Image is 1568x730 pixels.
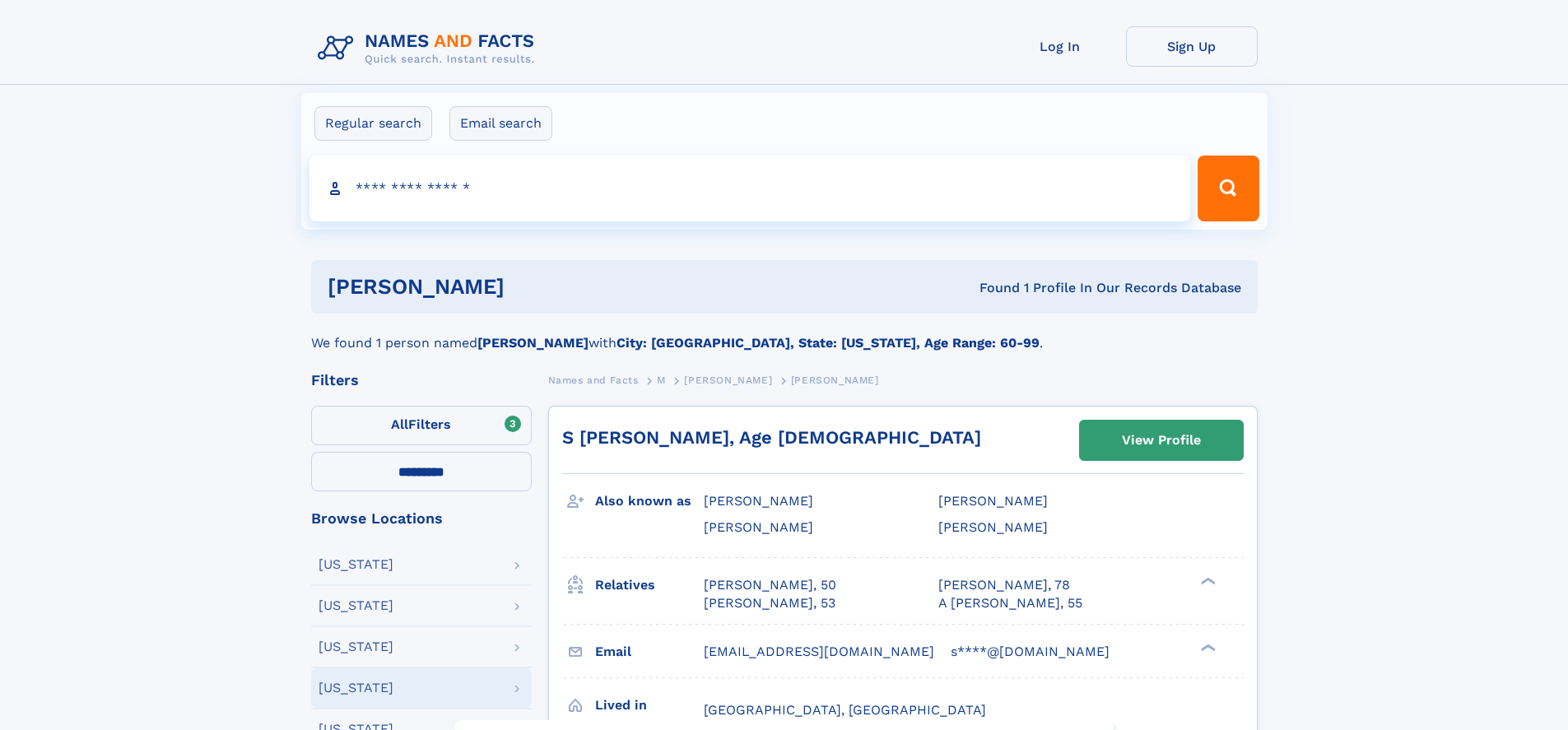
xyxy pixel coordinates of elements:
[704,644,934,659] span: [EMAIL_ADDRESS][DOMAIN_NAME]
[616,335,1040,351] b: City: [GEOGRAPHIC_DATA], State: [US_STATE], Age Range: 60-99
[595,571,704,599] h3: Relatives
[938,493,1048,509] span: [PERSON_NAME]
[595,487,704,515] h3: Also known as
[595,691,704,719] h3: Lived in
[319,558,393,571] div: [US_STATE]
[1198,156,1259,221] button: Search Button
[657,374,666,386] span: M
[311,314,1258,353] div: We found 1 person named with .
[1197,642,1217,653] div: ❯
[704,594,835,612] a: [PERSON_NAME], 53
[319,640,393,653] div: [US_STATE]
[311,511,532,526] div: Browse Locations
[548,370,639,390] a: Names and Facts
[328,277,742,297] h1: [PERSON_NAME]
[994,26,1126,67] a: Log In
[309,156,1191,221] input: search input
[449,106,552,141] label: Email search
[938,576,1070,594] a: [PERSON_NAME], 78
[684,370,772,390] a: [PERSON_NAME]
[704,493,813,509] span: [PERSON_NAME]
[742,279,1241,297] div: Found 1 Profile In Our Records Database
[311,26,548,71] img: Logo Names and Facts
[319,681,393,695] div: [US_STATE]
[938,519,1048,535] span: [PERSON_NAME]
[791,374,879,386] span: [PERSON_NAME]
[319,599,393,612] div: [US_STATE]
[684,374,772,386] span: [PERSON_NAME]
[1126,26,1258,67] a: Sign Up
[657,370,666,390] a: M
[595,638,704,666] h3: Email
[562,427,981,448] a: S [PERSON_NAME], Age [DEMOGRAPHIC_DATA]
[391,416,408,432] span: All
[314,106,432,141] label: Regular search
[477,335,589,351] b: [PERSON_NAME]
[704,576,836,594] a: [PERSON_NAME], 50
[311,373,532,388] div: Filters
[938,594,1082,612] a: A [PERSON_NAME], 55
[1197,575,1217,586] div: ❯
[311,406,532,445] label: Filters
[704,519,813,535] span: [PERSON_NAME]
[704,702,986,718] span: [GEOGRAPHIC_DATA], [GEOGRAPHIC_DATA]
[1080,421,1243,460] a: View Profile
[1122,421,1201,459] div: View Profile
